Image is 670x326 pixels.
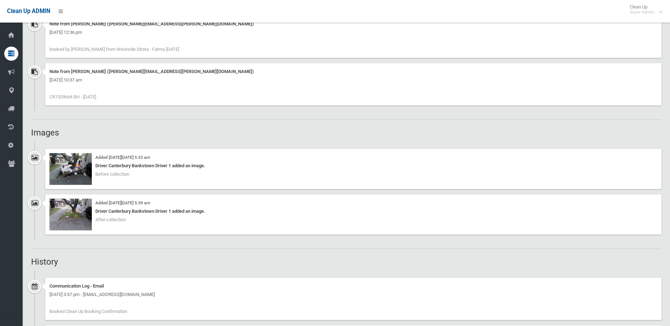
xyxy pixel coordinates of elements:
div: [DATE] 3:57 pm - [EMAIL_ADDRESS][DOMAIN_NAME] [49,290,657,299]
img: 2025-09-2905.39.044103994581427834219.jpg [49,199,92,230]
div: [DATE] 12:36 pm [49,28,657,37]
span: Clean Up ADMIN [7,8,50,14]
span: CR1329664 BH - [DATE] [49,94,96,99]
div: [DATE] 10:37 am [49,76,657,84]
img: 2025-09-2905.32.087375843795397095322.jpg [49,153,92,185]
small: Added [DATE][DATE] 5:32 am [95,155,150,160]
h2: Images [31,128,662,137]
small: Super Admin [630,10,654,15]
span: Booked Clean Up Booking Confirmation [49,309,127,314]
span: Clean Up [626,4,661,15]
div: Note from [PERSON_NAME] ([PERSON_NAME][EMAIL_ADDRESS][PERSON_NAME][DOMAIN_NAME]) [49,67,657,76]
span: Before collection [95,171,129,177]
span: booked by [PERSON_NAME] from Westside Strata - Fatma [DATE] [49,47,179,52]
div: Note from [PERSON_NAME] ([PERSON_NAME][EMAIL_ADDRESS][PERSON_NAME][DOMAIN_NAME]) [49,20,657,28]
span: After collection [95,217,126,222]
div: Driver Canterbury Bankstown Driver 1 added an image. [49,162,657,170]
div: Communication Log - Email [49,282,657,290]
small: Added [DATE][DATE] 5:39 am [95,200,150,205]
h2: History [31,257,662,266]
div: Driver Canterbury Bankstown Driver 1 added an image. [49,207,657,216]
